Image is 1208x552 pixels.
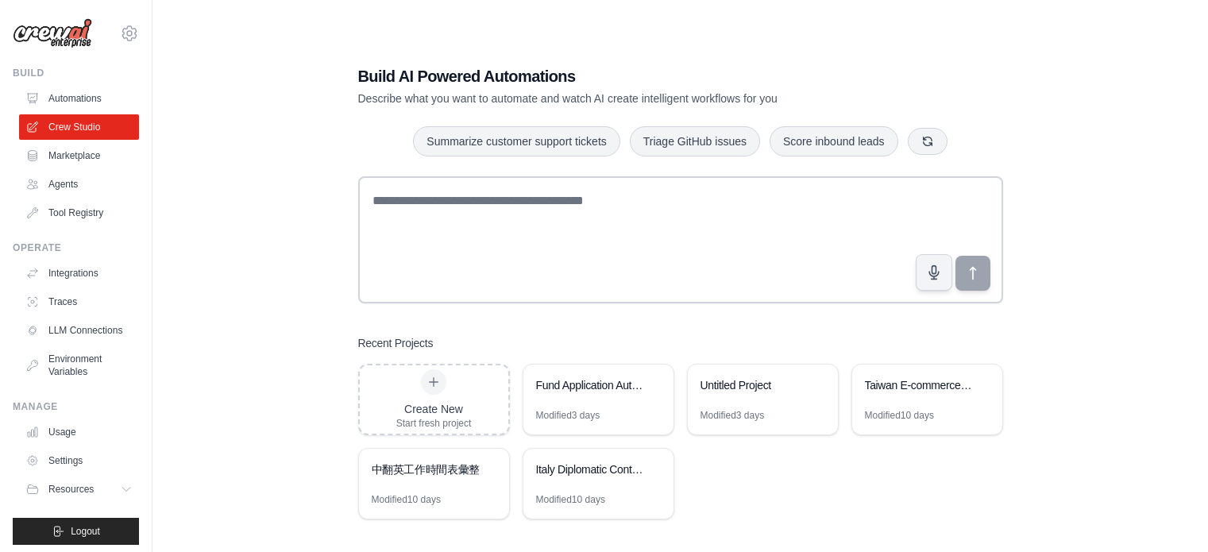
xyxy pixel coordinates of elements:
[13,67,139,79] div: Build
[358,65,892,87] h1: Build AI Powered Automations
[19,477,139,502] button: Resources
[700,409,765,422] div: Modified 3 days
[372,461,480,477] div: 中翻英工作時間表彙整
[908,128,947,155] button: Get new suggestions
[19,289,139,315] a: Traces
[358,335,434,351] h3: Recent Projects
[19,419,139,445] a: Usage
[536,461,645,477] div: Italy Diplomatic Contact Tracking System
[13,518,139,545] button: Logout
[396,417,472,430] div: Start fresh project
[19,114,139,140] a: Crew Studio
[13,241,139,254] div: Operate
[372,493,441,506] div: Modified 10 days
[19,143,139,168] a: Marketplace
[19,318,139,343] a: LLM Connections
[630,126,760,156] button: Triage GitHub issues
[13,18,92,48] img: Logo
[19,261,139,286] a: Integrations
[536,377,645,393] div: Fund Application Automation
[19,172,139,197] a: Agents
[13,400,139,413] div: Manage
[770,126,898,156] button: Score inbound leads
[865,377,974,393] div: Taiwan E-commerce Market Entry Research
[396,401,472,417] div: Create New
[413,126,619,156] button: Summarize customer support tickets
[358,91,892,106] p: Describe what you want to automate and watch AI create intelligent workflows for you
[865,409,934,422] div: Modified 10 days
[48,483,94,496] span: Resources
[700,377,809,393] div: Untitled Project
[71,525,100,538] span: Logout
[19,86,139,111] a: Automations
[19,448,139,473] a: Settings
[536,493,605,506] div: Modified 10 days
[19,346,139,384] a: Environment Variables
[536,409,600,422] div: Modified 3 days
[916,254,952,291] button: Click to speak your automation idea
[19,200,139,226] a: Tool Registry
